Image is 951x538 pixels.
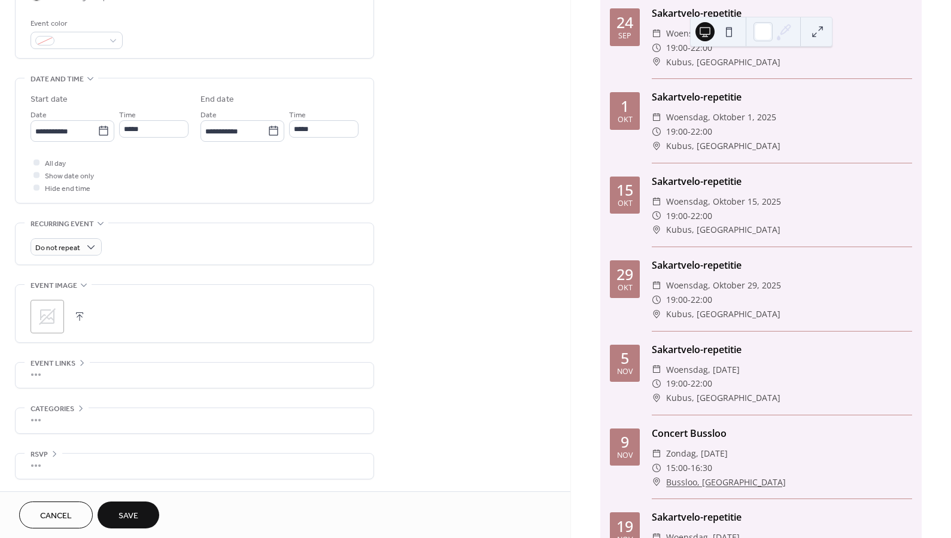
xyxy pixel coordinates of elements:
div: 19 [616,519,633,534]
span: Save [119,510,138,522]
span: zondag, [DATE] [666,446,728,461]
div: nov [617,452,633,460]
span: Show date only [45,170,94,183]
div: ​ [652,26,661,41]
div: Event color [31,17,120,30]
span: 22:00 [691,293,712,307]
div: Concert Bussloo [652,426,912,440]
span: 19:00 [666,124,688,139]
span: 19:00 [666,293,688,307]
div: ​ [652,41,661,55]
div: ​ [652,194,661,209]
span: 15:00 [666,461,688,475]
span: Kubus, [GEOGRAPHIC_DATA] [666,139,780,153]
button: Cancel [19,501,93,528]
div: ​ [652,363,661,377]
div: Start date [31,93,68,106]
span: 19:00 [666,209,688,223]
span: Event links [31,357,75,370]
span: All day [45,157,66,170]
div: Sakartvelo-repetitie [652,258,912,272]
div: ​ [652,139,661,153]
span: - [688,293,691,307]
span: Categories [31,403,74,415]
div: 9 [621,434,629,449]
span: Kubus, [GEOGRAPHIC_DATA] [666,307,780,321]
div: ​ [652,209,661,223]
div: ​ [652,278,661,293]
div: 24 [616,15,633,30]
span: - [688,209,691,223]
span: Cancel [40,510,72,522]
div: Sakartvelo-repetitie [652,6,912,20]
span: 22:00 [691,376,712,391]
span: 19:00 [666,41,688,55]
button: Save [98,501,159,528]
span: 22:00 [691,209,712,223]
span: - [688,41,691,55]
div: 5 [621,351,629,366]
span: 16:30 [691,461,712,475]
span: Time [119,109,136,121]
span: woensdag, [DATE] [666,26,740,41]
span: Time [289,109,306,121]
div: okt [618,200,633,208]
span: - [688,376,691,391]
span: Hide end time [45,183,90,195]
span: Kubus, [GEOGRAPHIC_DATA] [666,391,780,405]
div: ​ [652,223,661,237]
span: RSVP [31,448,48,461]
div: ​ [652,307,661,321]
div: sep [618,32,631,40]
div: 29 [616,267,633,282]
div: End date [200,93,234,106]
div: okt [618,284,633,292]
div: ​ [652,391,661,405]
span: Do not repeat [35,241,80,255]
span: Recurring event [31,218,94,230]
div: nov [617,368,633,376]
span: woensdag, [DATE] [666,363,740,377]
a: Bussloo, [GEOGRAPHIC_DATA] [666,475,786,490]
div: Sakartvelo-repetitie [652,90,912,104]
span: woensdag, oktober 29, 2025 [666,278,781,293]
div: ; [31,300,64,333]
span: - [688,461,691,475]
div: 1 [621,99,629,114]
div: ••• [16,408,373,433]
div: ​ [652,475,661,490]
span: Kubus, [GEOGRAPHIC_DATA] [666,55,780,69]
div: ​ [652,55,661,69]
span: 22:00 [691,41,712,55]
div: okt [618,116,633,124]
span: Date [200,109,217,121]
div: ​ [652,461,661,475]
div: ••• [16,454,373,479]
div: 15 [616,183,633,197]
div: ​ [652,124,661,139]
span: 19:00 [666,376,688,391]
div: ​ [652,293,661,307]
span: Event image [31,279,77,292]
div: ​ [652,110,661,124]
span: Date and time [31,73,84,86]
div: Sakartvelo-repetitie [652,510,912,524]
span: Date [31,109,47,121]
div: ••• [16,363,373,388]
div: Sakartvelo-repetitie [652,174,912,189]
span: woensdag, oktober 1, 2025 [666,110,776,124]
span: - [688,124,691,139]
span: woensdag, oktober 15, 2025 [666,194,781,209]
div: ​ [652,376,661,391]
span: Kubus, [GEOGRAPHIC_DATA] [666,223,780,237]
div: ​ [652,446,661,461]
div: Sakartvelo-repetitie [652,342,912,357]
span: 22:00 [691,124,712,139]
